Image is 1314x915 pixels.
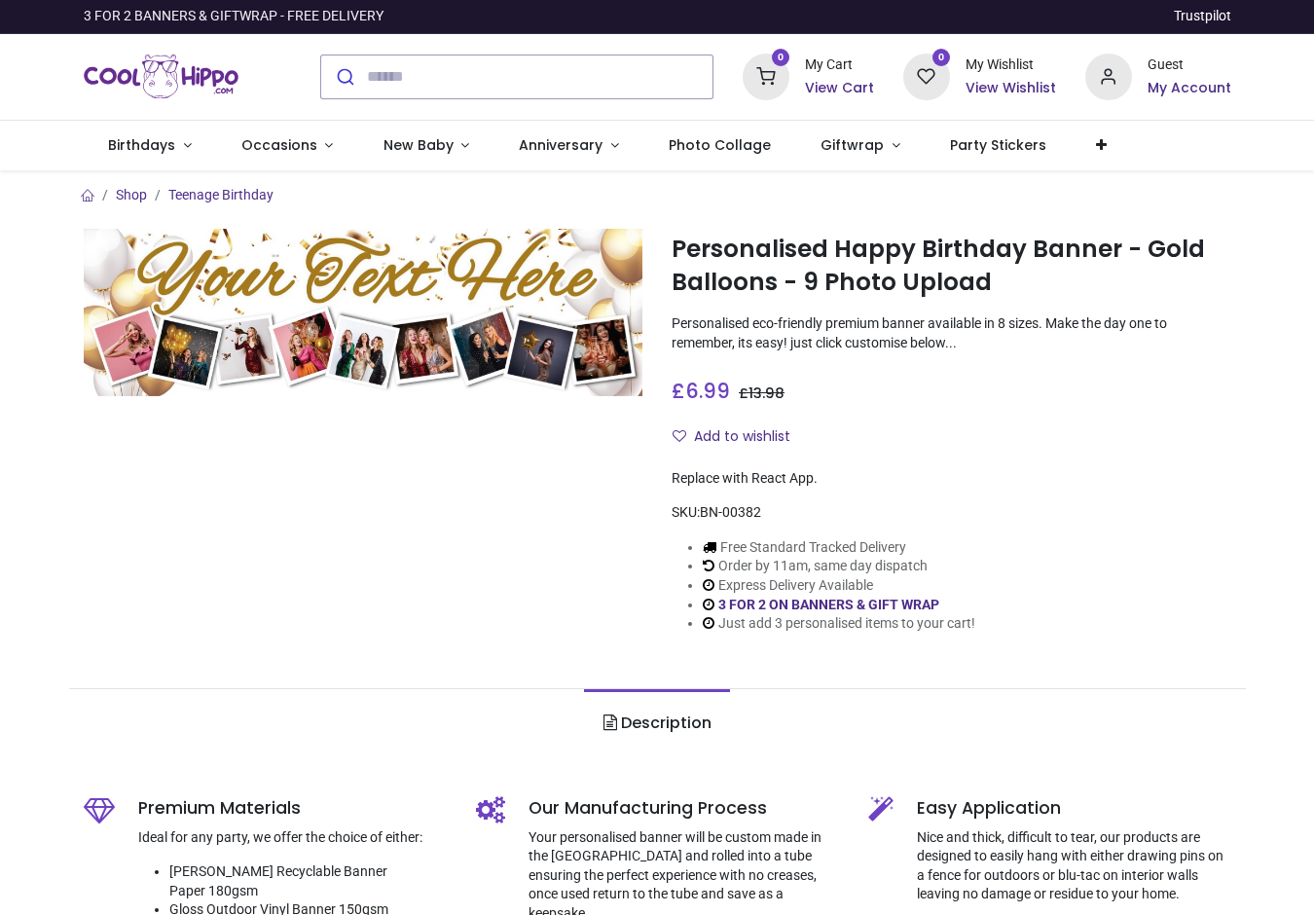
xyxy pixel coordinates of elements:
[739,384,785,403] span: £
[672,314,1231,352] p: Personalised eco-friendly premium banner available in 8 sizes. Make the day one to remember, its ...
[932,49,951,67] sup: 0
[700,504,761,520] span: BN-00382
[84,50,239,104] a: Logo of Cool Hippo
[321,55,367,98] button: Submit
[950,135,1046,155] span: Party Stickers
[138,796,447,821] h5: Premium Materials
[169,862,447,900] li: [PERSON_NAME] Recyclable Banner Paper 180gsm
[108,135,175,155] span: Birthdays
[796,121,926,171] a: Giftwrap
[805,79,874,98] a: View Cart
[805,55,874,75] div: My Cart
[84,50,239,104] img: Cool Hippo
[241,135,317,155] span: Occasions
[903,67,950,83] a: 0
[584,689,729,757] a: Description
[84,229,643,396] img: Personalised Happy Birthday Banner - Gold Balloons - 9 Photo Upload
[358,121,494,171] a: New Baby
[672,469,1231,489] div: Replace with React App.
[383,135,454,155] span: New Baby
[669,135,771,155] span: Photo Collage
[703,576,975,596] li: Express Delivery Available
[772,49,790,67] sup: 0
[966,79,1056,98] a: View Wishlist
[672,233,1231,300] h1: Personalised Happy Birthday Banner - Gold Balloons - 9 Photo Upload
[1148,55,1231,75] div: Guest
[672,503,1231,523] div: SKU:
[821,135,884,155] span: Giftwrap
[917,828,1231,904] p: Nice and thick, difficult to tear, our products are designed to easily hang with either drawing p...
[116,187,147,202] a: Shop
[966,55,1056,75] div: My Wishlist
[703,614,975,634] li: Just add 3 personalised items to your cart!
[138,828,447,848] p: Ideal for any party, we offer the choice of either:
[529,796,839,821] h5: Our Manufacturing Process
[1174,7,1231,26] a: Trustpilot
[216,121,358,171] a: Occasions
[673,429,686,443] i: Add to wishlist
[685,377,730,405] span: 6.99
[703,557,975,576] li: Order by 11am, same day dispatch
[743,67,789,83] a: 0
[748,384,785,403] span: 13.98
[168,187,274,202] a: Teenage Birthday
[917,796,1231,821] h5: Easy Application
[519,135,602,155] span: Anniversary
[672,377,730,405] span: £
[718,597,939,612] a: 3 FOR 2 ON BANNERS & GIFT WRAP
[672,421,807,454] button: Add to wishlistAdd to wishlist
[703,538,975,558] li: Free Standard Tracked Delivery
[1148,79,1231,98] a: My Account
[84,7,383,26] div: 3 FOR 2 BANNERS & GIFTWRAP - FREE DELIVERY
[84,121,217,171] a: Birthdays
[494,121,644,171] a: Anniversary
